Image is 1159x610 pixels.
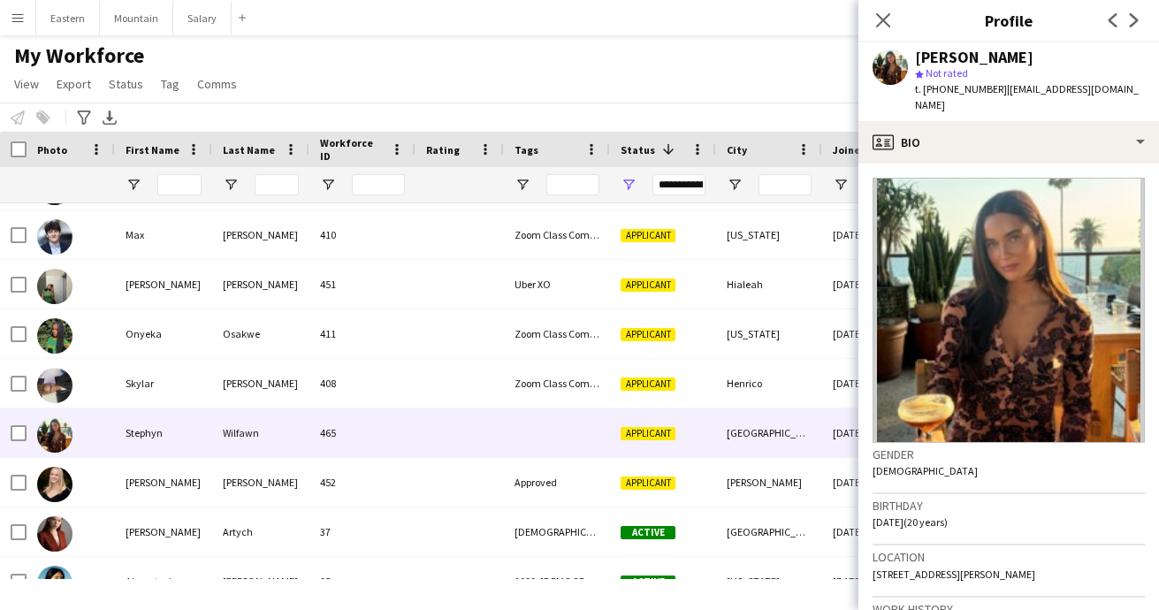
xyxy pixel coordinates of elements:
[873,178,1145,443] img: Crew avatar or photo
[37,143,67,156] span: Photo
[504,507,610,556] div: [DEMOGRAPHIC_DATA], [US_STATE], Northeast, Travel Team, W2
[320,177,336,193] button: Open Filter Menu
[873,549,1145,565] h3: Location
[546,174,599,195] input: Tags Filter Input
[212,210,309,259] div: [PERSON_NAME]
[197,76,237,92] span: Comms
[223,143,275,156] span: Last Name
[621,143,655,156] span: Status
[822,458,928,507] div: [DATE]
[50,72,98,95] a: Export
[115,557,212,606] div: Ahnastasia
[621,576,675,589] span: Active
[309,458,416,507] div: 452
[873,498,1145,514] h3: Birthday
[100,1,173,35] button: Mountain
[157,174,202,195] input: First Name Filter Input
[73,107,95,128] app-action-btn: Advanced filters
[161,76,179,92] span: Tag
[37,269,72,304] img: Natalie Alvarado
[716,458,822,507] div: [PERSON_NAME]
[915,82,1007,95] span: t. [PHONE_NUMBER]
[126,177,141,193] button: Open Filter Menu
[873,515,948,529] span: [DATE] (20 years)
[223,177,239,193] button: Open Filter Menu
[621,377,675,391] span: Applicant
[115,408,212,457] div: Stephyn
[212,507,309,556] div: Artych
[822,507,928,556] div: [DATE]
[115,260,212,309] div: [PERSON_NAME]
[716,507,822,556] div: [GEOGRAPHIC_DATA]
[309,210,416,259] div: 410
[190,72,244,95] a: Comms
[504,210,610,259] div: Zoom Class Completed
[858,9,1159,32] h3: Profile
[515,177,530,193] button: Open Filter Menu
[727,177,743,193] button: Open Filter Menu
[822,557,928,606] div: [DATE]
[37,219,72,255] img: Max Fitzsimons
[212,557,309,606] div: [PERSON_NAME]
[822,260,928,309] div: [DATE]
[309,557,416,606] div: 95
[873,568,1035,581] span: [STREET_ADDRESS][PERSON_NAME]
[37,467,72,502] img: Sundy Zimmermann
[352,174,405,195] input: Workforce ID Filter Input
[833,177,849,193] button: Open Filter Menu
[621,177,637,193] button: Open Filter Menu
[716,557,822,606] div: [US_STATE]
[309,408,416,457] div: 465
[109,76,143,92] span: Status
[621,526,675,539] span: Active
[822,359,928,408] div: [DATE]
[716,408,822,457] div: [GEOGRAPHIC_DATA]
[99,107,120,128] app-action-btn: Export XLSX
[504,359,610,408] div: Zoom Class Completed
[115,458,212,507] div: [PERSON_NAME]
[504,557,610,606] div: 1099, [DEMOGRAPHIC_DATA], [US_STATE], Northeast
[716,260,822,309] div: Hialeah
[504,309,610,358] div: Zoom Class Completed
[621,427,675,440] span: Applicant
[822,309,928,358] div: [DATE]
[37,566,72,601] img: Ahnastasia Carlyle
[115,359,212,408] div: Skylar
[504,458,610,507] div: Approved
[36,1,100,35] button: Eastern
[126,143,179,156] span: First Name
[212,458,309,507] div: [PERSON_NAME]
[37,318,72,354] img: Onyeka Osakwe
[14,76,39,92] span: View
[37,417,72,453] img: Stephyn Wilfawn
[309,260,416,309] div: 451
[309,309,416,358] div: 411
[173,1,232,35] button: Salary
[716,309,822,358] div: [US_STATE]
[621,477,675,490] span: Applicant
[833,143,867,156] span: Joined
[858,121,1159,164] div: Bio
[759,174,812,195] input: City Filter Input
[716,210,822,259] div: [US_STATE]
[504,260,610,309] div: Uber XO
[37,516,72,552] img: Agnes Artych
[255,174,299,195] input: Last Name Filter Input
[212,260,309,309] div: [PERSON_NAME]
[873,446,1145,462] h3: Gender
[727,143,747,156] span: City
[426,143,460,156] span: Rating
[822,210,928,259] div: [DATE]
[716,359,822,408] div: Henrico
[915,50,1033,65] div: [PERSON_NAME]
[212,359,309,408] div: [PERSON_NAME]
[7,72,46,95] a: View
[309,507,416,556] div: 37
[515,143,538,156] span: Tags
[37,368,72,403] img: Skylar Saunders
[115,210,212,259] div: Max
[873,464,978,477] span: [DEMOGRAPHIC_DATA]
[621,229,675,242] span: Applicant
[309,359,416,408] div: 408
[57,76,91,92] span: Export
